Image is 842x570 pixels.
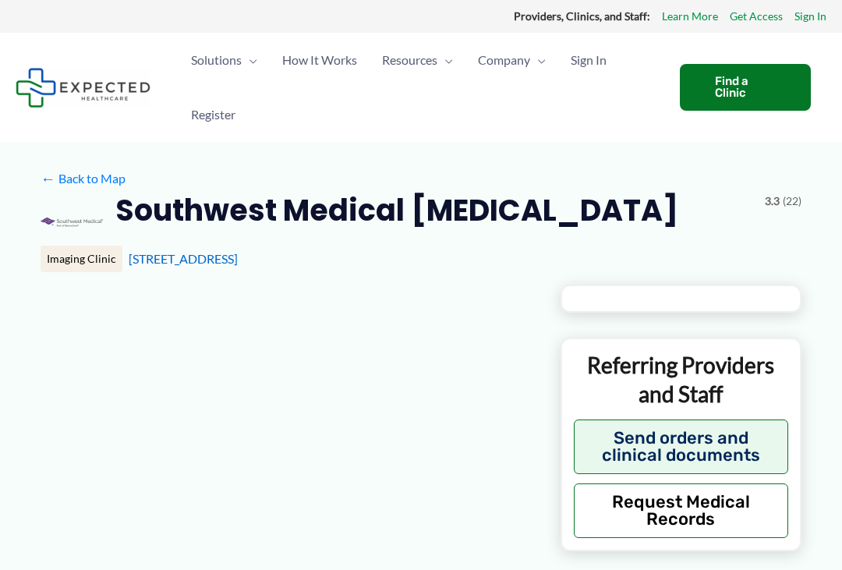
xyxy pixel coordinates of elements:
div: Imaging Clinic [41,246,122,272]
span: Resources [382,33,437,87]
span: (22) [783,191,801,211]
span: Sign In [571,33,607,87]
span: 3.3 [765,191,780,211]
span: Menu Toggle [437,33,453,87]
p: Referring Providers and Staff [574,351,788,408]
a: ResourcesMenu Toggle [370,33,465,87]
a: SolutionsMenu Toggle [179,33,270,87]
button: Send orders and clinical documents [574,420,788,474]
a: Sign In [794,6,826,27]
nav: Primary Site Navigation [179,33,664,142]
span: How It Works [282,33,357,87]
img: Expected Healthcare Logo - side, dark font, small [16,68,150,108]
button: Request Medical Records [574,483,788,538]
a: How It Works [270,33,370,87]
a: Register [179,87,248,142]
span: Company [478,33,530,87]
a: Sign In [558,33,619,87]
a: [STREET_ADDRESS] [129,251,238,266]
span: Register [191,87,235,142]
a: Learn More [662,6,718,27]
span: ← [41,171,55,186]
a: Find a Clinic [680,64,811,111]
span: Menu Toggle [530,33,546,87]
a: Get Access [730,6,783,27]
h2: Southwest Medical [MEDICAL_DATA] [115,191,678,229]
span: Solutions [191,33,242,87]
a: ←Back to Map [41,167,126,190]
a: CompanyMenu Toggle [465,33,558,87]
span: Menu Toggle [242,33,257,87]
strong: Providers, Clinics, and Staff: [514,9,650,23]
